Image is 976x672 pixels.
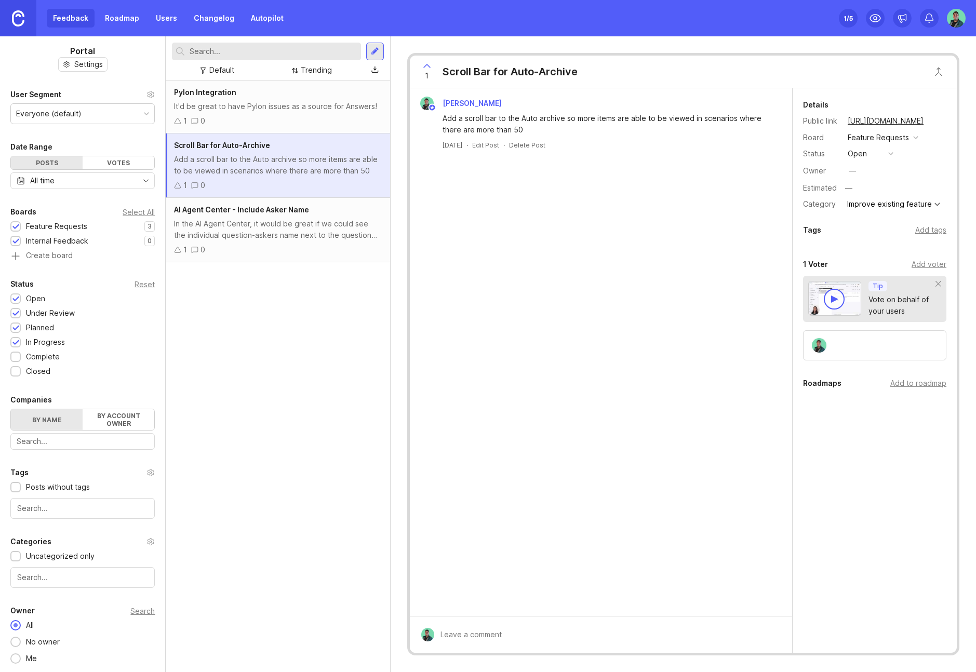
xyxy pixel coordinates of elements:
[509,141,545,150] div: Delete Post
[912,259,946,270] div: Add voter
[174,154,381,177] div: Add a scroll bar to the Auto archive so more items are able to be viewed in scenarios where there...
[12,10,24,26] img: Canny Home
[183,180,187,191] div: 1
[10,535,51,548] div: Categories
[148,222,152,231] p: 3
[10,466,29,479] div: Tags
[11,156,83,169] div: Posts
[26,337,65,348] div: In Progress
[26,307,75,319] div: Under Review
[74,59,103,70] span: Settings
[174,141,270,150] span: Scroll Bar for Auto-Archive
[174,205,309,214] span: AI Agent Center - Include Asker Name
[811,338,827,353] img: Noah
[17,572,148,583] input: Search...
[946,9,967,28] img: Noah
[26,221,87,232] div: Feature Requests
[947,9,966,28] button: Noah
[10,252,155,261] a: Create board
[472,141,499,150] div: Edit Post
[99,9,145,28] a: Roadmap
[26,550,95,562] div: Uncategorized only
[443,113,771,136] div: Add a scroll bar to the Auto archive so more items are able to be viewed in scenarios where there...
[26,322,54,333] div: Planned
[26,481,90,493] div: Posts without tags
[301,64,332,76] div: Trending
[466,141,468,150] div: ·
[166,80,390,133] a: Pylon IntegrationIt'd be great to have Pylon issues as a source for Answers!10
[803,258,828,271] div: 1 Voter
[135,281,155,287] div: Reset
[166,198,390,262] a: AI Agent Center - Include Asker NameIn the AI Agent Center, it would be great if we could see the...
[803,165,839,177] div: Owner
[803,377,841,389] div: Roadmaps
[26,351,60,362] div: Complete
[839,9,858,28] button: 1/5
[21,620,39,631] div: All
[190,46,356,57] input: Search...
[17,436,149,447] input: Search...
[83,409,154,430] label: By account owner
[30,175,55,186] div: All time
[808,281,861,316] img: video-thumbnail-vote-d41b83416815613422e2ca741bf692cc.jpg
[503,141,505,150] div: ·
[443,99,502,107] span: [PERSON_NAME]
[803,132,839,143] div: Board
[443,141,462,150] a: [DATE]
[11,409,83,430] label: By name
[419,97,434,110] img: Noah
[842,181,855,195] div: —
[130,608,155,614] div: Search
[148,237,152,245] p: 0
[21,653,42,664] div: Me
[803,148,839,159] div: Status
[183,244,187,256] div: 1
[200,244,205,256] div: 0
[10,394,52,406] div: Companies
[10,206,36,218] div: Boards
[844,11,853,25] div: 1 /5
[200,180,205,191] div: 0
[166,133,390,198] a: Scroll Bar for Auto-ArchiveAdd a scroll bar to the Auto archive so more items are able to be view...
[26,235,88,247] div: Internal Feedback
[10,604,35,617] div: Owner
[443,64,578,79] div: Scroll Bar for Auto-Archive
[174,218,381,241] div: In the AI Agent Center, it would be great if we could see the individual question-askers name nex...
[425,70,429,82] span: 1
[70,45,95,57] h1: Portal
[21,636,65,648] div: No owner
[847,200,932,208] div: Improve existing feature
[10,141,52,153] div: Date Range
[803,184,837,192] div: Estimated
[16,108,82,119] div: Everyone (default)
[890,378,946,389] div: Add to roadmap
[150,9,183,28] a: Users
[10,88,61,101] div: User Segment
[873,282,883,290] p: Tip
[845,114,927,128] a: [URL][DOMAIN_NAME]
[849,165,856,177] div: —
[803,198,839,210] div: Category
[848,132,909,143] div: Feature Requests
[26,366,50,377] div: Closed
[10,278,34,290] div: Status
[183,115,187,127] div: 1
[138,177,154,185] svg: toggle icon
[188,9,240,28] a: Changelog
[928,61,949,82] button: Close button
[26,293,45,304] div: Open
[868,294,936,317] div: Vote on behalf of your users
[200,115,205,127] div: 0
[123,209,155,215] div: Select All
[174,88,236,97] span: Pylon Integration
[17,503,148,514] input: Search...
[83,156,154,169] div: Votes
[209,64,234,76] div: Default
[58,57,108,72] button: Settings
[803,115,839,127] div: Public link
[915,224,946,236] div: Add tags
[174,101,381,112] div: It'd be great to have Pylon issues as a source for Answers!
[803,224,821,236] div: Tags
